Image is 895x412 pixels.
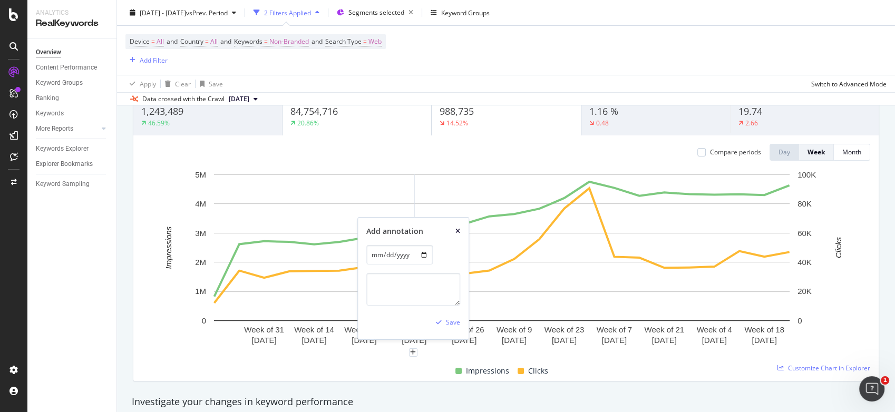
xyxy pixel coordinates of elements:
[797,258,812,267] text: 40K
[209,79,223,88] div: Save
[596,119,609,127] div: 0.48
[366,226,423,237] div: Add annotation
[140,79,156,88] div: Apply
[167,37,178,46] span: and
[36,159,109,170] a: Explorer Bookmarks
[497,325,532,334] text: Week of 9
[797,287,812,296] text: 20K
[157,34,164,49] span: All
[36,179,109,190] a: Keyword Sampling
[402,336,426,345] text: [DATE]
[151,37,155,46] span: =
[440,105,474,117] span: 988,735
[652,336,677,345] text: [DATE]
[205,37,209,46] span: =
[244,325,284,334] text: Week of 31
[36,179,90,190] div: Keyword Sampling
[161,75,191,92] button: Clear
[140,8,186,17] span: [DATE] - [DATE]
[455,226,460,237] div: xmark
[132,395,880,409] div: Investigate your changes in keyword performance
[180,37,203,46] span: Country
[220,37,231,46] span: and
[186,8,228,17] span: vs Prev. Period
[195,199,206,208] text: 4M
[195,287,206,296] text: 1M
[779,148,790,156] div: Day
[859,376,884,401] iframe: Intercom live chat
[710,148,761,156] div: Compare periods
[444,325,484,334] text: Week of 26
[36,93,109,104] a: Ranking
[301,336,326,345] text: [DATE]
[251,336,276,345] text: [DATE]
[697,325,732,334] text: Week of 4
[36,123,99,134] a: More Reports
[409,348,417,357] div: plus
[202,316,206,325] text: 0
[36,47,61,58] div: Overview
[777,364,870,372] a: Customize Chart in Explorer
[36,8,108,17] div: Analytics
[125,75,156,92] button: Apply
[432,314,460,331] button: Save
[125,54,168,66] button: Add Filter
[142,94,225,104] div: Data crossed with the Crawl
[36,108,64,119] div: Keywords
[544,325,585,334] text: Week of 23
[290,105,338,117] span: 84,754,716
[770,144,799,161] button: Day
[36,159,93,170] div: Explorer Bookmarks
[807,75,887,92] button: Switch to Advanced Mode
[426,4,494,21] button: Keyword Groups
[125,4,240,21] button: [DATE] - [DATE]vsPrev. Period
[36,62,97,73] div: Content Performance
[264,37,268,46] span: =
[36,143,89,154] div: Keywords Explorer
[752,336,776,345] text: [DATE]
[528,365,548,377] span: Clicks
[148,119,170,127] div: 46.59%
[452,336,476,345] text: [DATE]
[196,75,223,92] button: Save
[589,105,618,117] span: 1.16 %
[195,229,206,238] text: 3M
[333,4,417,21] button: Segments selected
[140,55,168,64] div: Add Filter
[797,229,812,238] text: 60K
[249,4,324,21] button: 2 Filters Applied
[36,17,108,30] div: RealKeywords
[264,8,311,17] div: 2 Filters Applied
[702,336,727,345] text: [DATE]
[363,37,367,46] span: =
[36,77,109,89] a: Keyword Groups
[36,143,109,154] a: Keywords Explorer
[597,325,632,334] text: Week of 7
[344,325,384,334] text: Week of 28
[297,119,319,127] div: 20.86%
[352,336,376,345] text: [DATE]
[36,62,109,73] a: Content Performance
[141,105,183,117] span: 1,243,489
[502,336,527,345] text: [DATE]
[348,8,404,17] span: Segments selected
[195,170,206,179] text: 5M
[799,144,834,161] button: Week
[164,226,173,269] text: Impressions
[834,144,870,161] button: Month
[744,325,784,334] text: Week of 18
[269,34,309,49] span: Non-Branded
[738,105,762,117] span: 19.74
[36,123,73,134] div: More Reports
[142,169,861,352] svg: A chart.
[842,148,861,156] div: Month
[466,365,509,377] span: Impressions
[552,336,577,345] text: [DATE]
[797,170,816,179] text: 100K
[881,376,889,385] span: 1
[210,34,218,49] span: All
[325,37,362,46] span: Search Type
[175,79,191,88] div: Clear
[36,93,59,104] div: Ranking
